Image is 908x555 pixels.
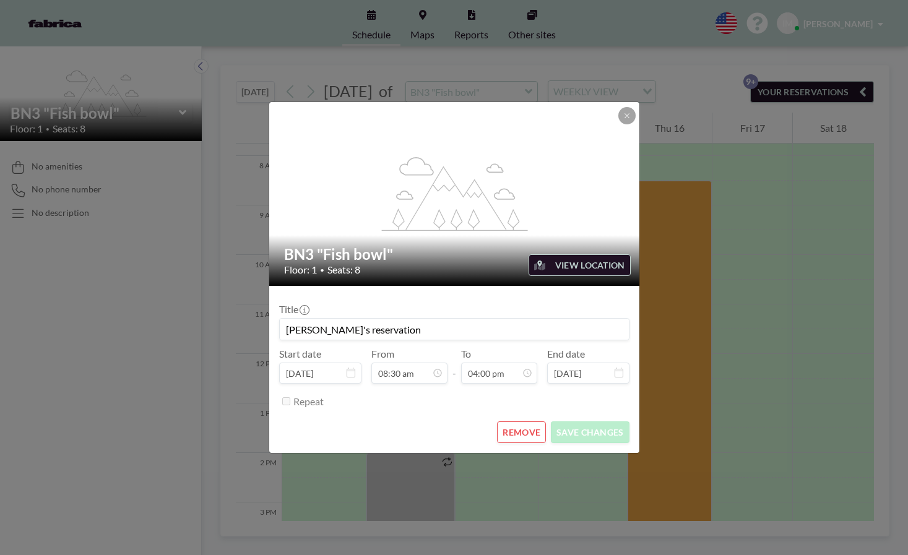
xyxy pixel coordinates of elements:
[371,348,394,360] label: From
[497,421,546,443] button: REMOVE
[529,254,631,276] button: VIEW LOCATION
[327,264,360,276] span: Seats: 8
[279,303,308,316] label: Title
[284,264,317,276] span: Floor: 1
[381,156,527,230] g: flex-grow: 1.2;
[293,395,324,408] label: Repeat
[551,421,629,443] button: SAVE CHANGES
[461,348,471,360] label: To
[452,352,456,379] span: -
[280,319,629,340] input: (No title)
[279,348,321,360] label: Start date
[320,265,324,275] span: •
[284,245,626,264] h2: BN3 "Fish bowl"
[547,348,585,360] label: End date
